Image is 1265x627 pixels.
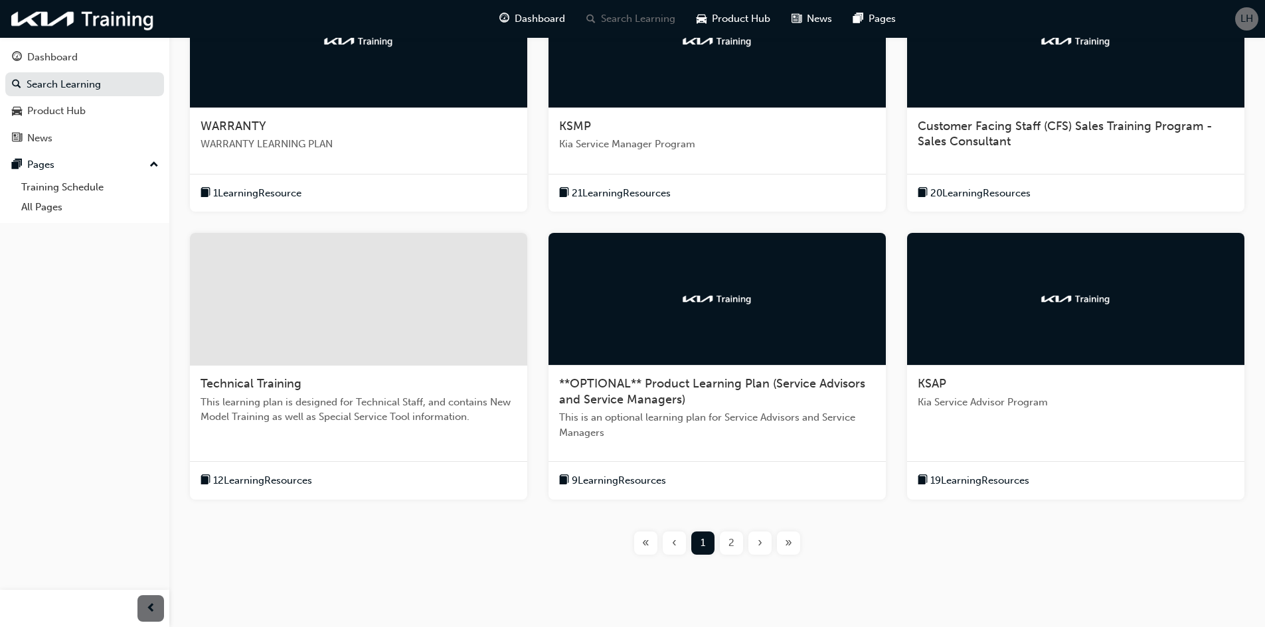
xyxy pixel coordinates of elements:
span: Kia Service Advisor Program [918,395,1234,410]
img: kia-training [1039,35,1112,48]
span: search-icon [12,79,21,91]
a: News [5,126,164,151]
span: Pages [869,11,896,27]
button: Pages [5,153,164,177]
button: Last page [774,531,803,555]
span: book-icon [918,185,928,202]
button: book-icon12LearningResources [201,472,312,489]
span: up-icon [149,157,159,174]
span: 19 Learning Resources [930,473,1029,488]
span: 12 Learning Resources [213,473,312,488]
a: guage-iconDashboard [489,5,576,33]
span: 1 Learning Resource [213,186,301,201]
a: All Pages [16,197,164,218]
a: Search Learning [5,72,164,97]
button: Page 1 [689,531,717,555]
span: book-icon [559,472,569,489]
img: kia-training [322,35,395,48]
button: book-icon9LearningResources [559,472,666,489]
span: Product Hub [712,11,770,27]
a: pages-iconPages [843,5,906,33]
img: kia-training [1039,293,1112,306]
span: News [807,11,832,27]
div: Dashboard [27,50,78,65]
span: news-icon [12,133,22,145]
span: prev-icon [146,600,156,617]
span: 21 Learning Resources [572,186,671,201]
span: « [642,535,649,551]
span: Dashboard [515,11,565,27]
a: kia-training**OPTIONAL** Product Learning Plan (Service Advisors and Service Managers)This is an ... [548,233,886,500]
button: Next page [746,531,774,555]
span: pages-icon [12,159,22,171]
button: book-icon20LearningResources [918,185,1031,202]
button: book-icon1LearningResource [201,185,301,202]
span: This is an optional learning plan for Service Advisors and Service Managers [559,410,875,440]
span: book-icon [201,472,211,489]
a: search-iconSearch Learning [576,5,686,33]
span: KSMP [559,119,591,133]
img: kia-training [681,35,754,48]
a: Training Schedule [16,177,164,198]
a: Technical TrainingThis learning plan is designed for Technical Staff, and contains New Model Trai... [190,233,527,500]
button: LH [1235,7,1258,31]
span: book-icon [201,185,211,202]
span: › [758,535,762,551]
span: search-icon [586,11,596,27]
button: Page 2 [717,531,746,555]
img: kia-training [7,5,159,33]
span: **OPTIONAL** Product Learning Plan (Service Advisors and Service Managers) [559,376,865,407]
a: car-iconProduct Hub [686,5,781,33]
span: news-icon [792,11,801,27]
span: pages-icon [853,11,863,27]
span: book-icon [559,185,569,202]
a: kia-trainingKSAPKia Service Advisor Programbook-icon19LearningResources [907,233,1244,500]
button: Previous page [660,531,689,555]
span: ‹ [672,535,677,551]
span: 1 [701,535,705,551]
img: kia-training [681,293,754,306]
button: First page [632,531,660,555]
span: 9 Learning Resources [572,473,666,488]
span: LH [1240,11,1253,27]
span: WARRANTY LEARNING PLAN [201,137,517,152]
span: guage-icon [499,11,509,27]
span: guage-icon [12,52,22,64]
button: book-icon21LearningResources [559,185,671,202]
span: This learning plan is designed for Technical Staff, and contains New Model Training as well as Sp... [201,395,517,425]
span: car-icon [697,11,707,27]
span: Kia Service Manager Program [559,137,875,152]
span: 2 [728,535,734,551]
a: Product Hub [5,99,164,123]
div: Pages [27,157,54,173]
div: News [27,131,52,146]
button: DashboardSearch LearningProduct HubNews [5,42,164,153]
div: Product Hub [27,104,86,119]
a: Dashboard [5,45,164,70]
span: » [785,535,792,551]
span: Technical Training [201,376,301,391]
span: KSAP [918,376,946,391]
a: news-iconNews [781,5,843,33]
span: car-icon [12,105,22,117]
button: book-icon19LearningResources [918,472,1029,489]
span: book-icon [918,472,928,489]
span: Search Learning [601,11,675,27]
span: 20 Learning Resources [930,186,1031,201]
span: WARRANTY [201,119,266,133]
span: Customer Facing Staff (CFS) Sales Training Program - Sales Consultant [918,119,1213,149]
